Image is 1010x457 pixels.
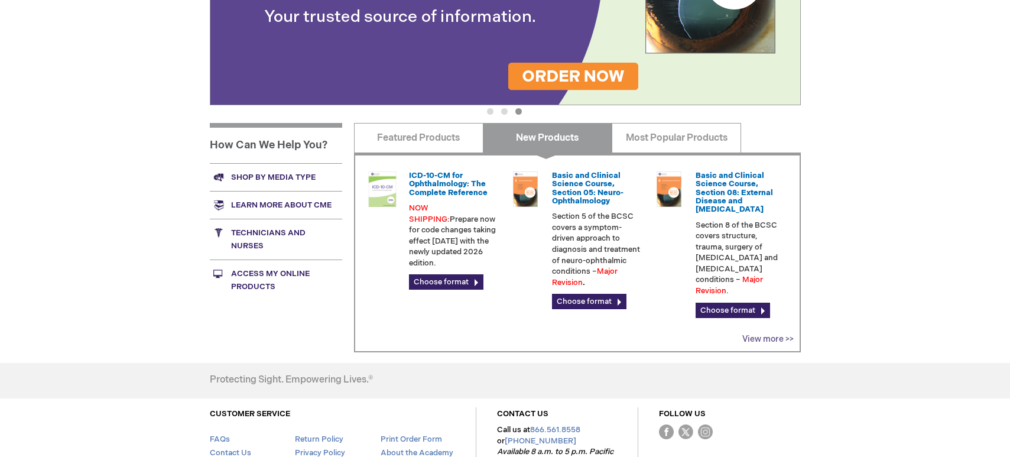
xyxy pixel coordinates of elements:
p: Prepare now for code changes taking effect [DATE] with the newly updated 2026 edition. [409,203,499,268]
h1: How Can We Help You? [210,123,342,163]
a: Choose format [409,274,483,290]
a: Featured Products [354,123,483,153]
p: Section 5 of the BCSC covers a symptom-driven approach to diagnosis and treatment of neuro-ophtha... [552,211,642,288]
font: Major Revision [552,267,618,287]
h4: Protecting Sight. Empowering Lives.® [210,375,373,385]
a: Technicians and nurses [210,219,342,260]
a: CONTACT US [497,409,548,419]
strong: . [583,278,585,287]
a: Most Popular Products [612,123,741,153]
a: Basic and Clinical Science Course, Section 05: Neuro-Ophthalmology [552,171,623,206]
a: Basic and Clinical Science Course, Section 08: External Disease and [MEDICAL_DATA] [696,171,773,214]
a: 866.561.8558 [530,425,580,435]
button: 2 of 3 [501,108,508,115]
img: instagram [698,424,713,439]
a: View more >> [742,334,794,344]
a: Print Order Form [381,435,442,444]
img: 02850083u_45.png [651,171,687,207]
button: 1 of 3 [487,108,493,115]
img: Twitter [678,424,693,439]
a: [PHONE_NUMBER] [505,436,576,446]
a: Return Policy [295,435,343,444]
a: New Products [483,123,612,153]
a: Choose format [552,294,626,309]
img: 0120008u_42.png [365,171,400,207]
a: Learn more about CME [210,191,342,219]
img: 02850053u_45.png [508,171,543,207]
a: ICD-10-CM for Ophthalmology: The Complete Reference [409,171,488,197]
a: Access My Online Products [210,260,342,300]
font: NOW SHIPPING: [409,203,450,224]
img: Facebook [659,424,674,439]
font: Major Revision [696,275,763,296]
a: CUSTOMER SERVICE [210,409,290,419]
button: 3 of 3 [515,108,522,115]
a: FAQs [210,435,230,444]
a: Choose format [696,303,770,318]
p: Section 8 of the BCSC covers structure, trauma, surgery of [MEDICAL_DATA] and [MEDICAL_DATA] cond... [696,220,785,297]
a: FOLLOW US [659,409,706,419]
a: Shop by media type [210,163,342,191]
